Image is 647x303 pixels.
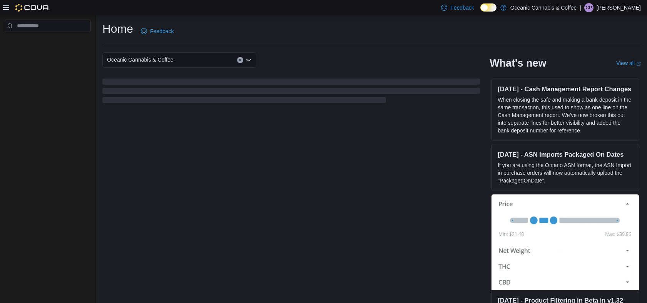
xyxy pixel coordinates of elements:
[490,57,546,69] h2: What's new
[636,62,641,66] svg: External link
[597,3,641,12] p: [PERSON_NAME]
[246,57,252,63] button: Open list of options
[580,3,581,12] p: |
[15,4,50,12] img: Cova
[5,33,91,52] nav: Complex example
[498,151,633,158] h3: [DATE] - ASN Imports Packaged On Dates
[616,60,641,66] a: View allExternal link
[237,57,243,63] button: Clear input
[102,80,480,105] span: Loading
[584,3,594,12] div: Chelsea Pardy
[450,4,474,12] span: Feedback
[150,27,174,35] span: Feedback
[138,23,177,39] a: Feedback
[586,3,592,12] span: CP
[107,55,174,64] span: Oceanic Cannabis & Coffee
[498,85,633,93] h3: [DATE] - Cash Management Report Changes
[510,3,577,12] p: Oceanic Cannabis & Coffee
[480,3,497,12] input: Dark Mode
[102,21,133,37] h1: Home
[498,161,633,184] p: If you are using the Ontario ASN format, the ASN Import in purchase orders will now automatically...
[498,96,633,134] p: When closing the safe and making a bank deposit in the same transaction, this used to show as one...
